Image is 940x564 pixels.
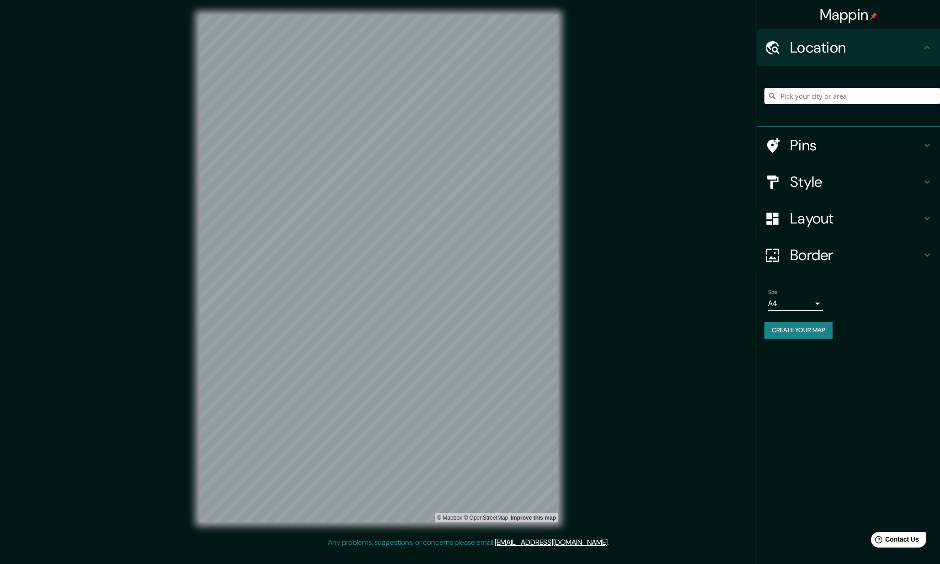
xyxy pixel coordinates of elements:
a: [EMAIL_ADDRESS][DOMAIN_NAME] [495,537,608,547]
h4: Layout [790,209,922,228]
img: pin-icon.png [870,12,877,20]
a: Mapbox [437,515,462,521]
div: A4 [768,296,823,311]
h4: Style [790,173,922,191]
h4: Location [790,38,922,57]
canvas: Map [199,15,558,522]
div: . [610,537,612,548]
div: Style [757,164,940,200]
div: Location [757,29,940,66]
h4: Border [790,246,922,264]
div: Pins [757,127,940,164]
h4: Mappin [820,5,878,24]
p: Any problems, suggestions, or concerns please email . [328,537,609,548]
label: Size [768,288,778,296]
a: OpenStreetMap [464,515,508,521]
button: Create your map [764,322,833,339]
a: Map feedback [511,515,556,521]
div: Layout [757,200,940,237]
input: Pick your city or area [764,88,940,104]
div: . [609,537,610,548]
iframe: Help widget launcher [859,528,930,554]
div: Border [757,237,940,273]
h4: Pins [790,136,922,154]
